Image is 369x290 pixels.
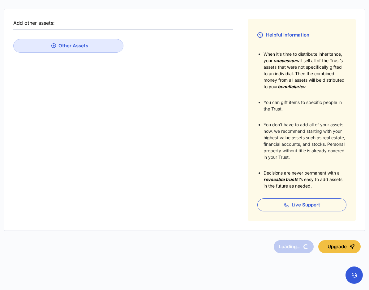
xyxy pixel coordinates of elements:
[264,99,346,112] li: You can gift items to specific people in the Trust.
[257,198,346,211] button: Live Support
[278,84,305,89] span: beneficiaries
[13,19,233,27] div: Add other assets:
[13,39,123,53] a: Other Assets
[264,170,342,188] span: Decisions are never permanent with a It’s easy to add assets in the future as needed.
[274,58,296,63] span: successor
[264,177,297,182] span: revocable trust!
[257,28,346,41] h3: Helpful Information
[318,240,361,253] button: Upgrade
[51,43,88,49] div: Other Assets
[264,51,345,89] span: When it's time to distribute inheritance, your will sell all of the Trust’s assets that were not ...
[264,121,346,160] li: You don’t have to add all of your assets now, we recommend starting with your highest value asset...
